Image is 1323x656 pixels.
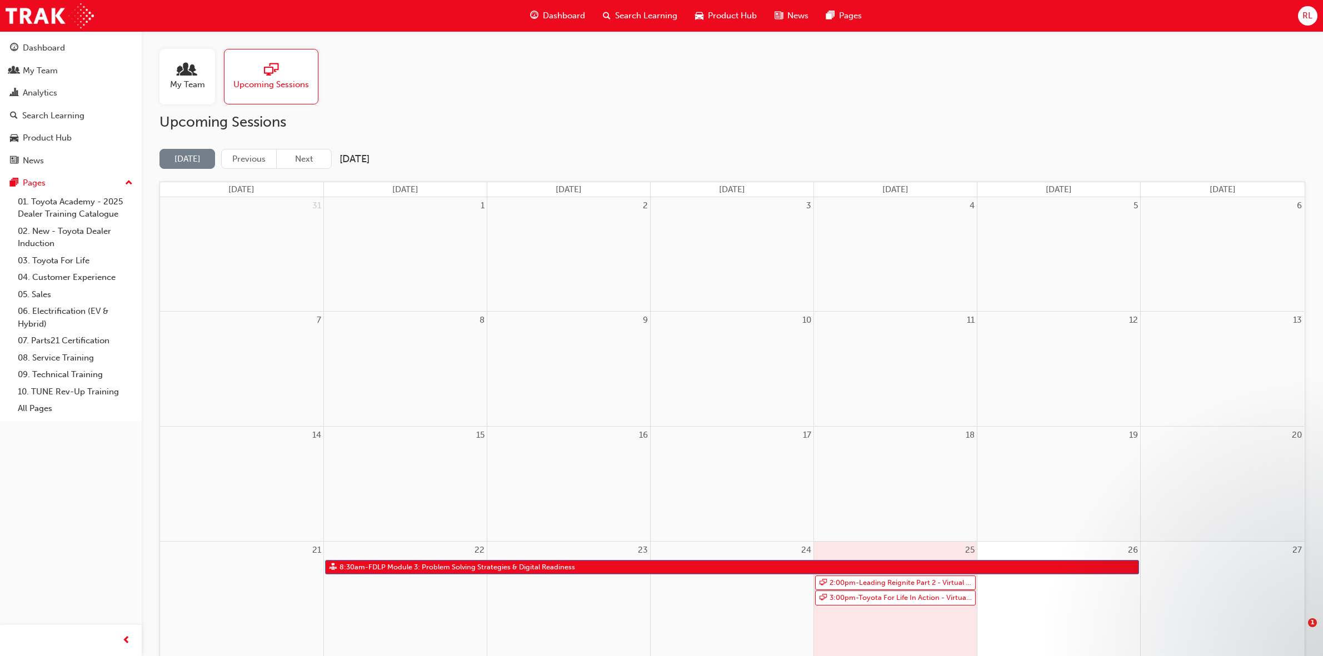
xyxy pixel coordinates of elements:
span: chart-icon [10,88,18,98]
a: September 26, 2025 [1126,542,1140,559]
a: 02. New - Toyota Dealer Induction [13,223,137,252]
a: September 27, 2025 [1290,542,1304,559]
a: September 14, 2025 [310,427,323,444]
span: [DATE] [392,184,418,194]
a: September 19, 2025 [1127,427,1140,444]
span: car-icon [10,133,18,143]
a: 05. Sales [13,286,137,303]
a: Tuesday [553,182,584,197]
td: September 3, 2025 [650,197,813,311]
td: September 15, 2025 [323,427,487,542]
span: [DATE] [1046,184,1072,194]
span: search-icon [603,9,611,23]
button: RL [1298,6,1317,26]
td: September 17, 2025 [650,427,813,542]
a: September 21, 2025 [310,542,323,559]
button: Pages [4,173,137,193]
button: DashboardMy TeamAnalyticsSearch LearningProduct HubNews [4,36,137,173]
a: 01. Toyota Academy - 2025 Dealer Training Catalogue [13,193,137,223]
a: September 12, 2025 [1127,312,1140,329]
td: September 20, 2025 [1141,427,1304,542]
span: [DATE] [556,184,582,194]
span: RL [1302,9,1312,22]
a: All Pages [13,400,137,417]
td: September 1, 2025 [323,197,487,311]
iframe: Intercom live chat [1285,618,1312,645]
a: September 16, 2025 [637,427,650,444]
a: September 2, 2025 [641,197,650,214]
div: Product Hub [23,132,72,144]
td: September 19, 2025 [977,427,1141,542]
span: news-icon [775,9,783,23]
a: Sunday [226,182,257,197]
span: people-icon [10,66,18,76]
div: Pages [23,177,46,189]
a: September 24, 2025 [799,542,813,559]
td: September 18, 2025 [814,427,977,542]
span: 1 [1308,618,1317,627]
span: prev-icon [122,634,131,648]
a: 03. Toyota For Life [13,252,137,269]
span: Search Learning [615,9,677,22]
a: car-iconProduct Hub [686,4,766,27]
span: pages-icon [10,178,18,188]
a: Upcoming Sessions [224,49,327,104]
a: September 13, 2025 [1291,312,1304,329]
span: sessionType_ONLINE_URL-icon [820,576,827,590]
span: Pages [839,9,862,22]
span: [DATE] [228,184,254,194]
a: Friday [1044,182,1074,197]
span: sessionType_FACE_TO_FACE-icon [329,560,337,574]
a: September 5, 2025 [1131,197,1140,214]
a: Saturday [1207,182,1238,197]
span: 3:00pm - Toyota For Life In Action - Virtual Classroom [829,591,973,605]
button: [DATE] [159,149,215,169]
td: August 31, 2025 [160,197,323,311]
a: Product Hub [4,128,137,148]
a: news-iconNews [766,4,817,27]
span: 2:00pm - Leading Reignite Part 2 - Virtual Classroom [829,576,973,590]
a: September 6, 2025 [1295,197,1304,214]
td: September 11, 2025 [814,312,977,427]
a: Wednesday [717,182,747,197]
div: Dashboard [23,42,65,54]
td: September 7, 2025 [160,312,323,427]
span: News [787,9,808,22]
a: September 22, 2025 [472,542,487,559]
a: guage-iconDashboard [521,4,594,27]
img: Trak [6,3,94,28]
td: September 14, 2025 [160,427,323,542]
div: Analytics [23,87,57,99]
a: My Team [159,49,224,104]
td: September 13, 2025 [1141,312,1304,427]
td: September 2, 2025 [487,197,650,311]
a: Thursday [880,182,911,197]
span: pages-icon [826,9,835,23]
a: September 18, 2025 [963,427,977,444]
h2: [DATE] [340,153,370,166]
span: news-icon [10,156,18,166]
a: September 17, 2025 [801,427,813,444]
span: car-icon [695,9,703,23]
td: September 8, 2025 [323,312,487,427]
span: people-icon [180,63,194,78]
td: September 4, 2025 [814,197,977,311]
a: September 11, 2025 [965,312,977,329]
a: September 3, 2025 [804,197,813,214]
span: guage-icon [530,9,538,23]
a: 07. Parts21 Certification [13,332,137,349]
a: Monday [390,182,421,197]
a: September 23, 2025 [636,542,650,559]
span: [DATE] [719,184,745,194]
a: September 1, 2025 [478,197,487,214]
a: 04. Customer Experience [13,269,137,286]
span: sessionType_ONLINE_URL-icon [264,63,278,78]
a: search-iconSearch Learning [594,4,686,27]
a: September 15, 2025 [474,427,487,444]
td: September 10, 2025 [650,312,813,427]
a: pages-iconPages [817,4,871,27]
a: September 9, 2025 [641,312,650,329]
span: Product Hub [708,9,757,22]
div: Search Learning [22,109,84,122]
